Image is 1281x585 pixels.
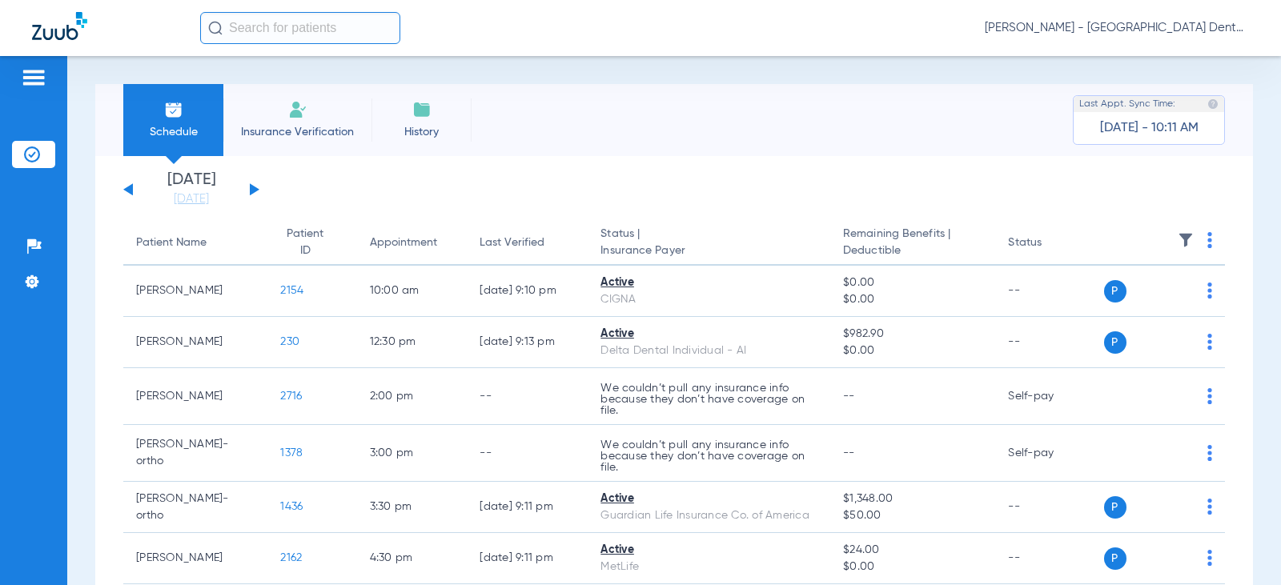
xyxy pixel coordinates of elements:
img: group-dot-blue.svg [1207,550,1212,566]
td: 3:30 PM [357,482,468,533]
td: [DATE] 9:10 PM [467,266,588,317]
span: $0.00 [843,291,982,308]
span: 2162 [280,552,302,563]
div: Last Verified [480,234,544,251]
span: 230 [280,336,299,347]
div: Last Verified [480,234,575,251]
td: [PERSON_NAME] [123,317,267,368]
div: Appointment [370,234,437,251]
td: -- [995,482,1103,533]
img: group-dot-blue.svg [1207,282,1212,299]
img: group-dot-blue.svg [1207,334,1212,350]
div: MetLife [600,559,817,575]
td: [PERSON_NAME]-ortho [123,482,267,533]
td: [PERSON_NAME]-ortho [123,425,267,482]
div: Patient Name [136,234,207,251]
div: Appointment [370,234,455,251]
th: Remaining Benefits | [830,221,995,266]
span: $24.00 [843,542,982,559]
input: Search for patients [200,12,400,44]
th: Status [995,221,1103,266]
div: Patient Name [136,234,255,251]
td: 12:30 PM [357,317,468,368]
td: [DATE] 9:13 PM [467,317,588,368]
span: P [1104,331,1126,354]
a: [DATE] [143,191,239,207]
span: 1378 [280,447,303,459]
td: 3:00 PM [357,425,468,482]
li: [DATE] [143,172,239,207]
span: [PERSON_NAME] - [GEOGRAPHIC_DATA] Dental Care [985,20,1249,36]
img: group-dot-blue.svg [1207,445,1212,461]
div: Active [600,274,817,291]
span: [DATE] - 10:11 AM [1100,120,1199,136]
td: [PERSON_NAME] [123,368,267,425]
td: 2:00 PM [357,368,468,425]
td: Self-pay [995,425,1103,482]
p: We couldn’t pull any insurance info because they don’t have coverage on file. [600,439,817,473]
span: $982.90 [843,326,982,343]
span: History [383,124,460,140]
td: -- [995,266,1103,317]
td: -- [467,368,588,425]
span: -- [843,447,855,459]
img: Schedule [164,100,183,119]
div: Guardian Life Insurance Co. of America [600,507,817,524]
img: History [412,100,432,119]
span: $1,348.00 [843,491,982,507]
img: last sync help info [1207,98,1219,110]
td: 10:00 AM [357,266,468,317]
div: CIGNA [600,291,817,308]
span: $50.00 [843,507,982,524]
span: $0.00 [843,559,982,575]
img: Manual Insurance Verification [288,100,307,119]
img: group-dot-blue.svg [1207,388,1212,404]
div: Active [600,542,817,559]
img: filter.svg [1178,232,1194,248]
span: Last Appt. Sync Time: [1079,96,1175,112]
td: -- [995,533,1103,584]
td: [DATE] 9:11 PM [467,533,588,584]
img: hamburger-icon [21,68,46,87]
div: Active [600,326,817,343]
span: P [1104,280,1126,303]
span: $0.00 [843,274,982,291]
td: [PERSON_NAME] [123,266,267,317]
td: [PERSON_NAME] [123,533,267,584]
span: P [1104,547,1126,570]
span: 1436 [280,501,303,512]
th: Status | [588,221,830,266]
img: group-dot-blue.svg [1207,232,1212,248]
td: Self-pay [995,368,1103,425]
span: Insurance Verification [235,124,359,140]
div: Delta Dental Individual - AI [600,343,817,359]
span: Schedule [135,124,211,140]
td: 4:30 PM [357,533,468,584]
span: Deductible [843,242,982,259]
img: Zuub Logo [32,12,87,40]
span: 2716 [280,391,302,402]
div: Patient ID [280,226,343,259]
div: Patient ID [280,226,329,259]
td: [DATE] 9:11 PM [467,482,588,533]
img: group-dot-blue.svg [1207,499,1212,515]
span: P [1104,496,1126,519]
span: -- [843,391,855,402]
span: 2154 [280,285,303,296]
p: We couldn’t pull any insurance info because they don’t have coverage on file. [600,383,817,416]
td: -- [467,425,588,482]
div: Active [600,491,817,507]
img: Search Icon [208,21,223,35]
span: Insurance Payer [600,242,817,259]
span: $0.00 [843,343,982,359]
td: -- [995,317,1103,368]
